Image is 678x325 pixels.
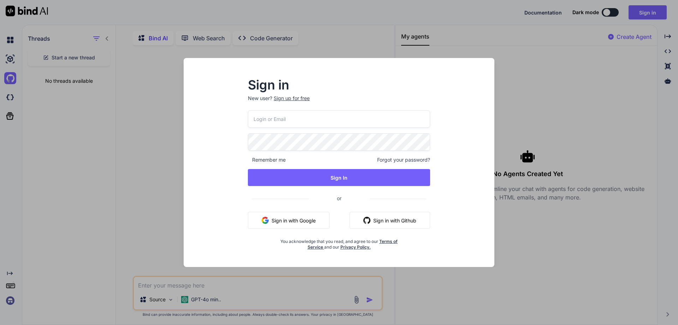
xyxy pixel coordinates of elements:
[278,234,400,250] div: You acknowledge that you read, and agree to our and our
[248,156,286,163] span: Remember me
[248,95,430,110] p: New user?
[350,212,430,229] button: Sign in with Github
[248,212,329,229] button: Sign in with Google
[248,79,430,91] h2: Sign in
[309,190,370,207] span: or
[308,239,398,250] a: Terms of Service
[262,217,269,224] img: google
[248,110,430,128] input: Login or Email
[363,217,370,224] img: github
[377,156,430,163] span: Forgot your password?
[274,95,310,102] div: Sign up for free
[248,169,430,186] button: Sign In
[340,244,371,250] a: Privacy Policy.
